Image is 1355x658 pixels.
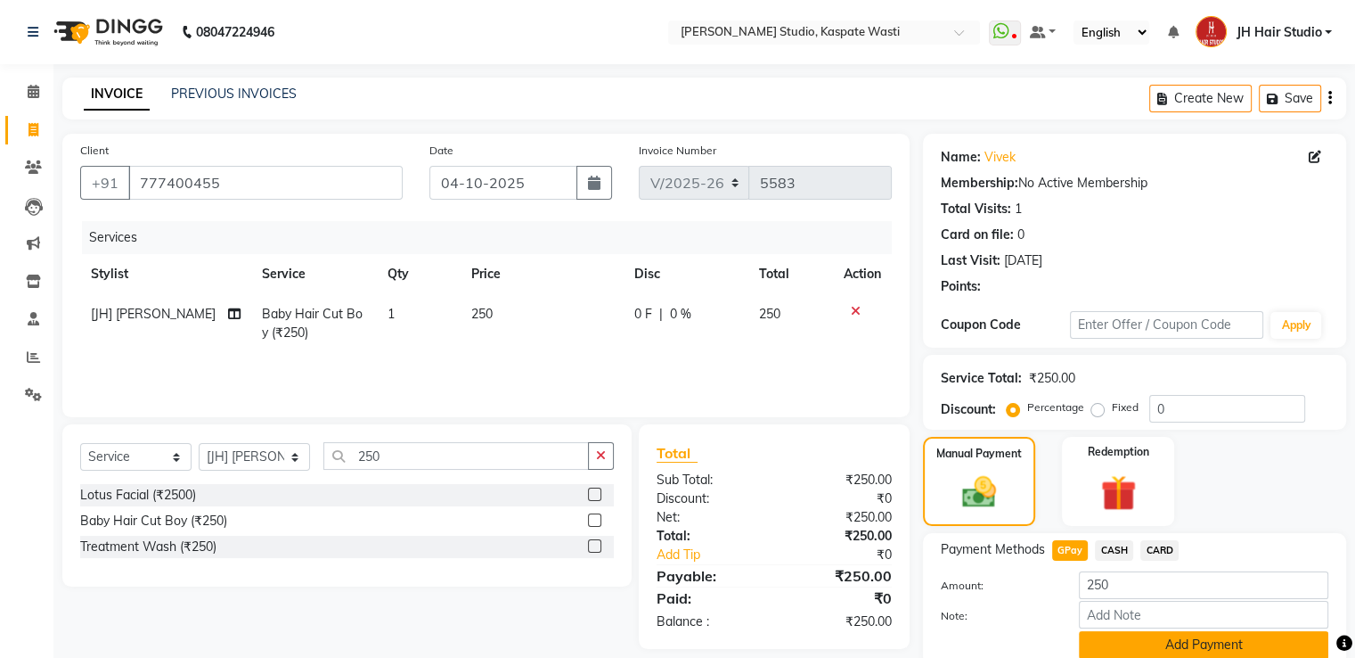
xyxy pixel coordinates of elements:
th: Total [748,254,833,294]
span: CARD [1140,540,1179,561]
input: Search by Name/Mobile/Email/Code [128,166,403,200]
a: Vivek [984,148,1016,167]
div: Coupon Code [941,316,1070,334]
div: Lotus Facial (₹2500) [80,486,196,505]
b: 08047224946 [196,7,274,57]
div: ₹250.00 [774,508,905,527]
span: 0 F [634,305,652,324]
div: [DATE] [1004,251,1042,270]
div: Name: [941,148,981,167]
div: Total: [643,527,774,546]
button: Save [1259,85,1321,112]
span: | [659,305,663,324]
div: ₹250.00 [774,613,905,631]
div: Paid: [643,588,774,609]
img: JH Hair Studio [1196,16,1227,47]
div: Sub Total: [643,471,774,489]
label: Amount: [927,578,1065,594]
div: 1 [1015,200,1022,218]
label: Percentage [1027,399,1084,415]
span: 0 % [670,305,691,324]
span: [JH] [PERSON_NAME] [91,306,216,322]
label: Manual Payment [936,446,1022,462]
img: _gift.svg [1090,471,1147,515]
label: Client [80,143,109,159]
input: Search or Scan [323,442,589,470]
div: No Active Membership [941,174,1328,193]
div: ₹0 [774,588,905,609]
label: Fixed [1112,399,1139,415]
div: Treatment Wash (₹250) [80,538,216,556]
th: Qty [377,254,461,294]
div: ₹0 [774,489,905,508]
input: Amount [1079,572,1328,599]
button: Apply [1270,312,1321,339]
span: Total [657,444,698,463]
img: logo [45,7,167,57]
th: Action [833,254,892,294]
div: Card on file: [941,226,1014,244]
div: Discount: [941,400,996,419]
div: Total Visits: [941,200,1011,218]
span: 250 [471,306,493,322]
span: Baby Hair Cut Boy (₹250) [262,306,363,341]
th: Service [251,254,377,294]
span: GPay [1052,540,1089,561]
label: Date [429,143,453,159]
span: CASH [1095,540,1133,561]
div: Balance : [643,613,774,631]
label: Redemption [1088,444,1149,460]
div: ₹250.00 [774,471,905,489]
div: Membership: [941,174,1018,193]
input: Enter Offer / Coupon Code [1070,311,1264,339]
div: Baby Hair Cut Boy (₹250) [80,512,227,531]
div: Last Visit: [941,251,1000,270]
img: _cash.svg [951,473,1007,512]
th: Price [461,254,624,294]
label: Invoice Number [639,143,716,159]
label: Note: [927,608,1065,624]
div: Net: [643,508,774,527]
a: Add Tip [643,546,796,564]
div: ₹250.00 [1029,369,1075,388]
th: Stylist [80,254,251,294]
div: 0 [1017,226,1024,244]
div: ₹0 [796,546,904,564]
a: INVOICE [84,78,150,111]
th: Disc [624,254,748,294]
button: Create New [1149,85,1252,112]
span: JH Hair Studio [1236,23,1321,42]
div: Service Total: [941,369,1022,388]
span: 1 [388,306,395,322]
input: Add Note [1079,601,1328,629]
button: +91 [80,166,130,200]
div: Payable: [643,565,774,587]
a: PREVIOUS INVOICES [171,86,297,102]
div: ₹250.00 [774,565,905,587]
div: Services [82,221,905,254]
span: Payment Methods [941,540,1045,559]
div: Points: [941,277,981,296]
div: ₹250.00 [774,527,905,546]
span: 250 [759,306,780,322]
div: Discount: [643,489,774,508]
